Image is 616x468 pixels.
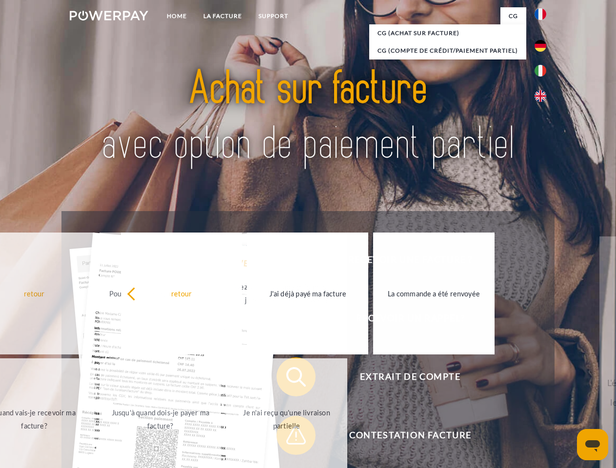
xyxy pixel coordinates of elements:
span: Extrait de compte [291,357,530,396]
button: Extrait de compte [277,357,530,396]
div: La commande a été renvoyée [379,287,489,300]
img: logo-powerpay-white.svg [70,11,148,20]
img: de [535,40,546,52]
div: Pourquoi ai-je reçu une facture? [105,287,215,300]
div: retour [127,287,237,300]
a: CG (achat sur facture) [369,24,526,42]
a: CG [500,7,526,25]
a: Home [159,7,195,25]
img: fr [535,8,546,20]
a: Support [250,7,297,25]
span: Contestation Facture [291,416,530,455]
div: J'ai déjà payé ma facture [253,287,362,300]
img: title-powerpay_fr.svg [93,47,523,187]
div: Jusqu'à quand dois-je payer ma facture? [105,406,215,432]
iframe: Bouton de lancement de la fenêtre de messagerie [577,429,608,460]
img: en [535,90,546,102]
div: Je n'ai reçu qu'une livraison partielle [232,406,341,432]
a: LA FACTURE [195,7,250,25]
button: Contestation Facture [277,416,530,455]
a: CG (Compte de crédit/paiement partiel) [369,42,526,59]
img: it [535,65,546,77]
